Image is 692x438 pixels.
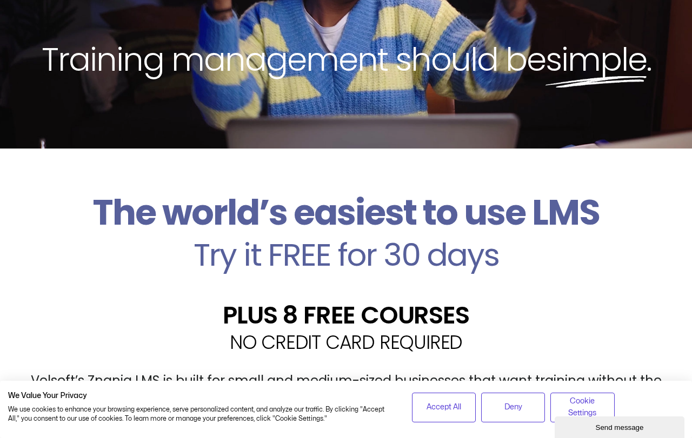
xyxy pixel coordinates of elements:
[550,393,614,422] button: Adjust cookie preferences
[8,391,396,401] h2: We Value Your Privacy
[504,401,522,413] span: Deny
[555,414,687,438] iframe: chat widget
[11,239,681,271] h2: Try it FREE for 30 days
[11,192,681,234] h2: The world’s easiest to use LMS
[8,405,396,423] p: We use cookies to enhance your browsing experience, serve personalized content, and analyze our t...
[557,395,607,420] span: Cookie Settings
[11,333,681,352] h2: NO CREDIT CARD REQUIRED
[412,393,476,422] button: Accept all cookies
[19,38,673,80] h2: Training management should be .
[545,37,647,82] span: simple
[481,393,545,422] button: Deny all cookies
[11,303,681,327] h2: PLUS 8 FREE COURSES
[427,401,461,413] span: Accept All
